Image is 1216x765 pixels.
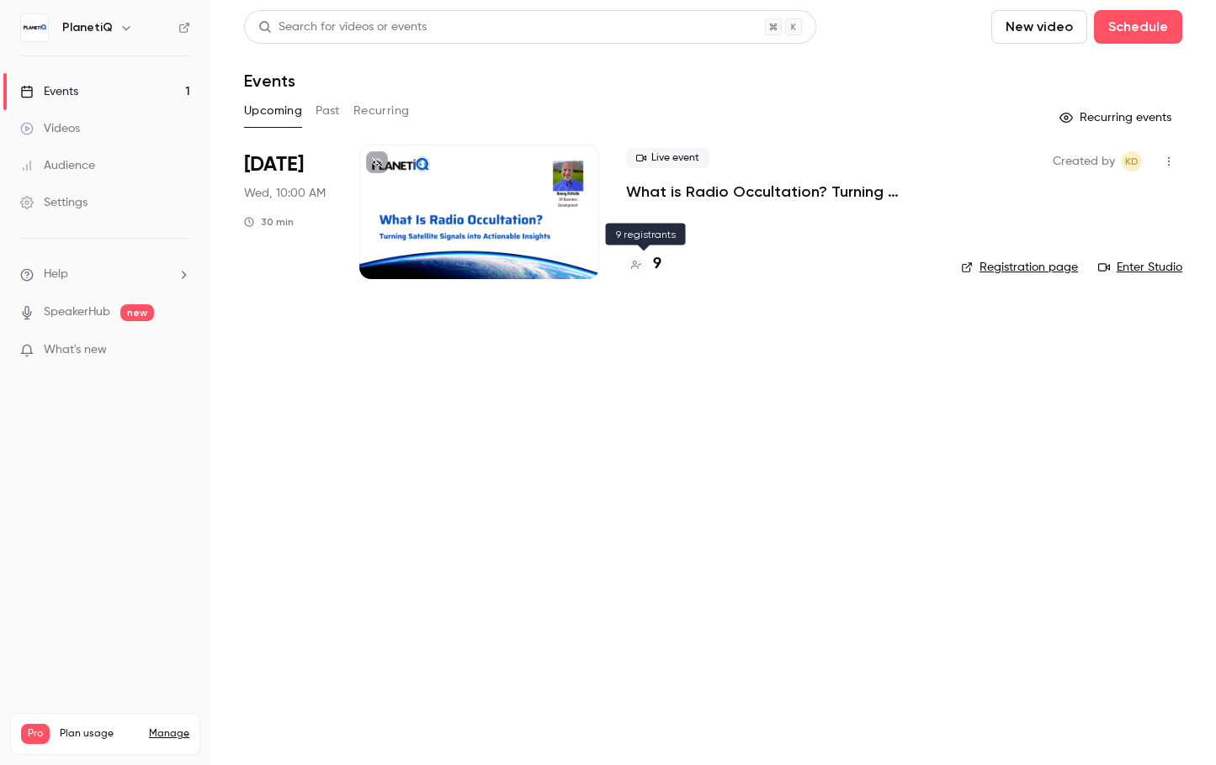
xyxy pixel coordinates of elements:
span: Karen Dubey [1122,151,1142,171]
button: New video [991,10,1087,44]
button: Recurring [353,98,410,124]
a: Manage [149,727,189,741]
a: Registration page [961,259,1078,276]
div: Settings [20,194,88,211]
li: help-dropdown-opener [20,266,190,283]
div: 30 min [244,215,294,229]
div: Videos [20,120,80,137]
span: Help [44,266,68,283]
a: SpeakerHub [44,303,110,321]
div: Oct 15 Wed, 10:00 AM (America/Los Angeles) [244,145,332,279]
div: Audience [20,157,95,174]
span: Wed, 10:00 AM [244,185,326,202]
a: What is Radio Occultation? Turning Satellite Signals into Actionable Insights [626,182,934,202]
button: Schedule [1094,10,1182,44]
span: What's new [44,341,107,359]
button: Upcoming [244,98,302,124]
img: PlanetiQ [21,14,48,41]
span: Created by [1053,151,1115,171]
h4: 9 [653,253,661,276]
button: Past [316,98,340,124]
div: Events [20,83,78,100]
span: [DATE] [244,151,304,178]
span: Live event [626,148,709,168]
h6: PlanetiQ [62,19,113,36]
a: Enter Studio [1098,259,1182,276]
a: 9 [626,253,661,276]
span: new [120,304,154,321]
span: Plan usage [60,727,139,741]
button: Recurring events [1052,104,1182,131]
span: Pro [21,724,50,744]
span: KD [1125,151,1139,171]
h1: Events [244,71,295,91]
div: Search for videos or events [258,18,427,36]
